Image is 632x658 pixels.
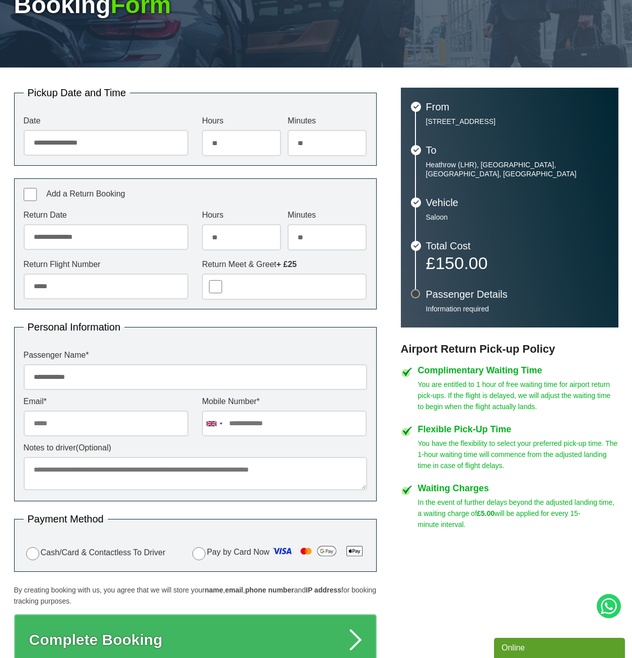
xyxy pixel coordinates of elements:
[426,198,608,208] h3: Vehicle
[204,586,223,594] strong: name
[202,398,367,406] label: Mobile Number
[190,543,367,562] label: Pay by Card Now
[202,117,281,125] label: Hours
[76,443,111,452] span: (Optional)
[418,379,618,412] p: You are entitled to 1 hour of free waiting time for airport return pick-ups. If the flight is del...
[202,411,226,436] div: United Kingdom: +44
[14,584,377,607] p: By creating booking with us, you agree that we will store your , , and for booking tracking purpo...
[288,211,367,219] label: Minutes
[192,547,205,560] input: Pay by Card Now
[24,188,37,201] input: Add a Return Booking
[426,145,608,155] h3: To
[418,484,618,493] h4: Waiting Charges
[24,322,125,332] legend: Personal Information
[276,260,297,269] strong: + £25
[418,497,618,530] p: In the event of further delays beyond the adjusted landing time, a waiting charge of will be appl...
[24,514,108,524] legend: Payment Method
[426,117,608,126] p: [STREET_ADDRESS]
[24,444,367,452] label: Notes to driver
[426,289,608,299] h3: Passenger Details
[426,160,608,178] p: Heathrow (LHR), [GEOGRAPHIC_DATA], [GEOGRAPHIC_DATA], [GEOGRAPHIC_DATA]
[24,211,188,219] label: Return Date
[24,260,188,269] label: Return Flight Number
[24,398,188,406] label: Email
[494,636,627,658] iframe: chat widget
[245,586,294,594] strong: phone number
[24,546,166,560] label: Cash/Card & Contactless To Driver
[418,425,618,434] h4: Flexible Pick-Up Time
[24,88,130,98] legend: Pickup Date and Time
[401,343,618,356] h3: Airport Return Pick-up Policy
[225,586,243,594] strong: email
[202,260,367,269] label: Return Meet & Greet
[435,253,487,273] span: 150.00
[24,117,188,125] label: Date
[288,117,367,125] label: Minutes
[426,256,608,270] p: £
[418,366,618,375] h4: Complimentary Waiting Time
[202,211,281,219] label: Hours
[426,241,608,251] h3: Total Cost
[306,586,341,594] strong: IP address
[24,351,367,359] label: Passenger Name
[426,304,608,313] p: Information required
[477,509,495,517] strong: £5.00
[426,213,608,222] p: Saloon
[46,189,125,198] span: Add a Return Booking
[26,547,39,560] input: Cash/Card & Contactless To Driver
[418,438,618,471] p: You have the flexibility to select your preferred pick-up time. The 1-hour waiting time will comm...
[426,102,608,112] h3: From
